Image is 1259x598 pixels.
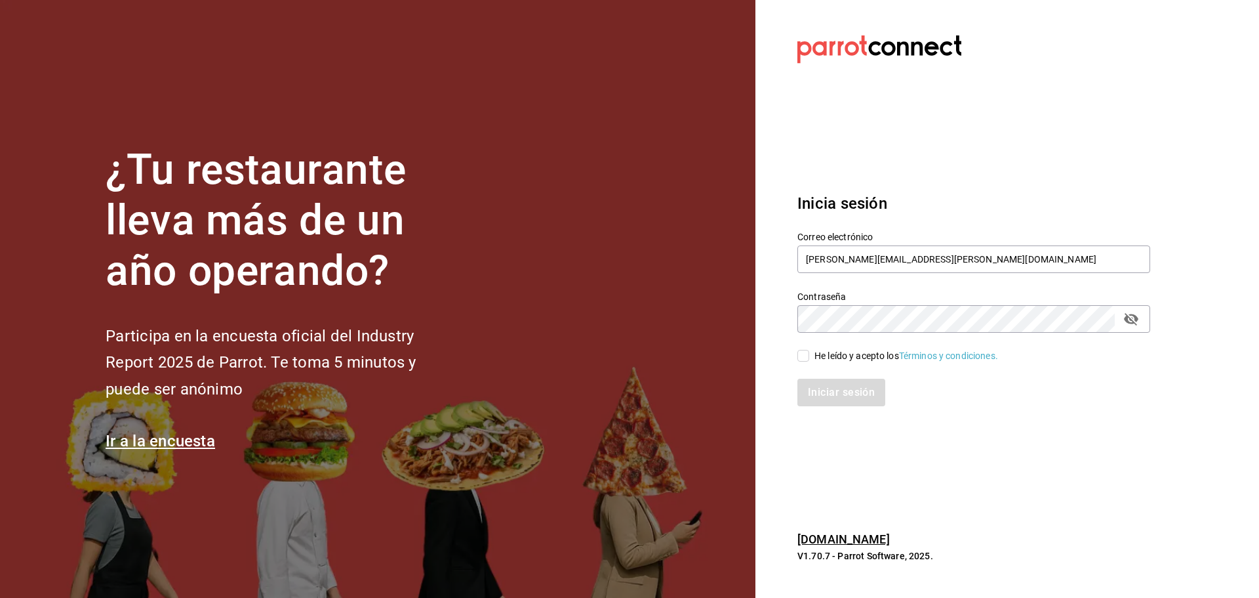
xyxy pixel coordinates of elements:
[106,432,215,450] a: Ir a la encuesta
[797,532,890,546] a: [DOMAIN_NAME]
[797,292,1150,301] label: Contraseña
[1120,308,1142,330] button: passwordField
[797,232,1150,242] label: Correo electrónico
[797,549,1150,563] p: V1.70.7 - Parrot Software, 2025.
[106,145,460,296] h1: ¿Tu restaurante lleva más de un año operando?
[899,351,998,361] a: Términos y condiciones.
[797,246,1150,273] input: Ingresa tu correo electrónico
[814,349,998,363] div: He leído y acepto los
[106,323,460,403] h2: Participa en la encuesta oficial del Industry Report 2025 de Parrot. Te toma 5 minutos y puede se...
[797,192,1150,215] h3: Inicia sesión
